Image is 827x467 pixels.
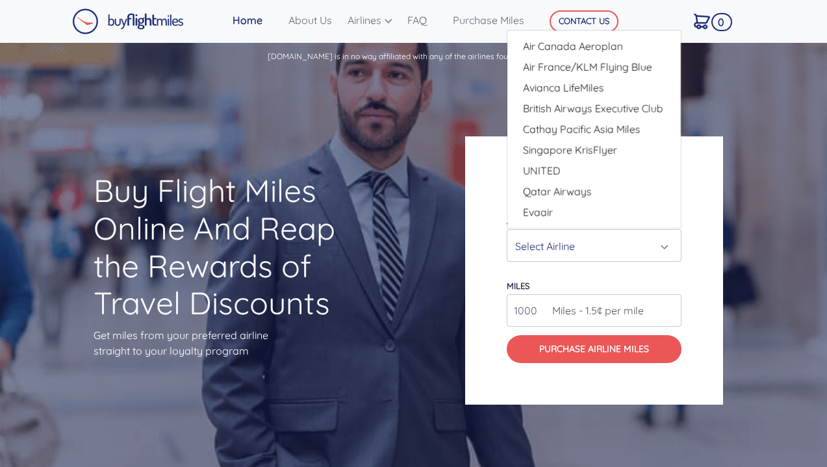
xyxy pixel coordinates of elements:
button: CONTACT US [550,10,618,32]
a: Buy Flight Miles Logo [72,5,184,38]
span: Qatar Airways [523,184,592,199]
span: Air France/KLM Flying Blue [523,59,652,75]
span: Singapore KrisFlyer [523,142,617,158]
div: Select Airline [515,234,665,259]
span: UNITED [523,163,561,179]
a: FAQ [402,7,448,33]
p: Get miles from your preferred airline straight to your loyalty program [94,327,362,359]
img: Buy Flight Miles Logo [72,8,184,34]
span: Avianca LifeMiles [523,80,604,95]
a: Home [227,7,283,33]
span: Miles - 1.5¢ per mile [546,303,644,318]
button: Purchase Airline Miles [507,335,681,363]
a: Purchase Miles [448,7,530,33]
span: Evaair [523,205,553,220]
span: Air Canada Aeroplan [523,38,623,54]
span: Cathay Pacific Asia Miles [523,121,641,137]
img: Cart [694,14,710,29]
button: Select Airline [507,229,681,262]
a: About Us [283,7,342,33]
a: 0 [689,7,728,34]
span: 0 [711,13,732,31]
span: British Airways Executive Club [523,101,663,116]
label: miles [507,281,529,291]
h1: Buy Flight Miles Online And Reap the Rewards of Travel Discounts [94,172,362,322]
a: Airlines [342,7,402,33]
